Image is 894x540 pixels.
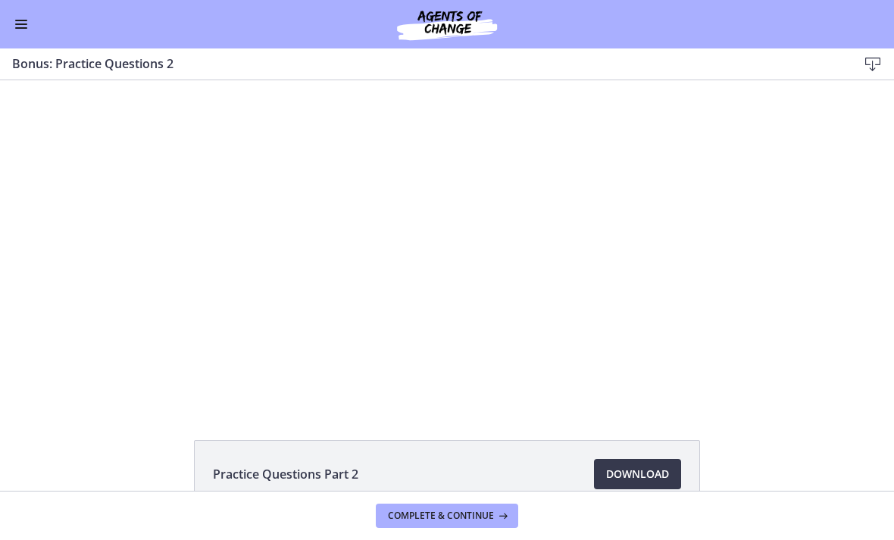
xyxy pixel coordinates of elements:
[213,465,358,483] span: Practice Questions Part 2
[388,510,494,522] span: Complete & continue
[594,459,681,489] a: Download
[12,15,30,33] button: Enable menu
[12,55,833,73] h3: Bonus: Practice Questions 2
[376,504,518,528] button: Complete & continue
[356,6,538,42] img: Agents of Change
[606,465,669,483] span: Download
